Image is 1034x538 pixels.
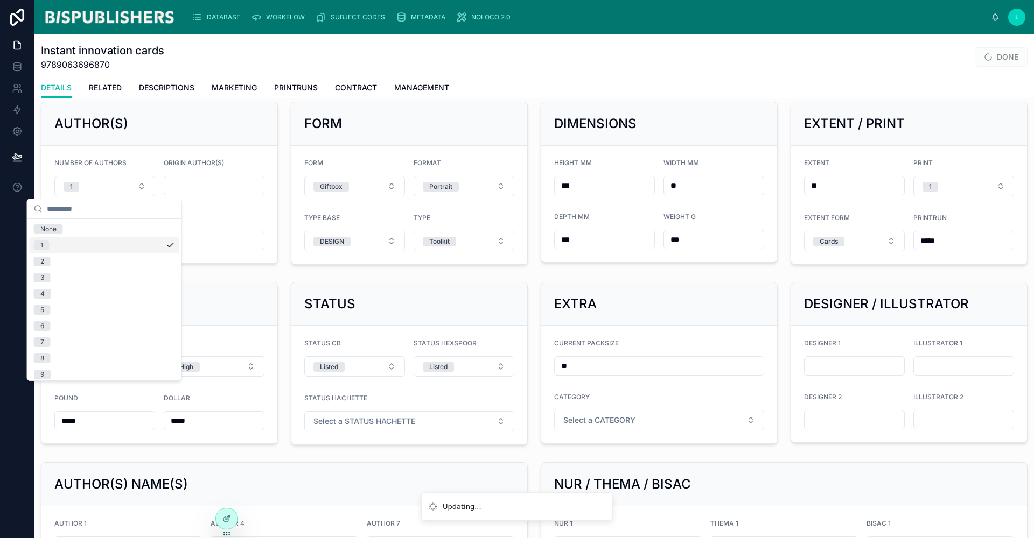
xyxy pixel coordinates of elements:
[40,353,44,363] div: 8
[304,411,514,431] button: Select Button
[663,159,699,167] span: WIDTH MM
[41,58,164,71] span: 9789063696870
[304,214,340,222] span: TYPE BASE
[207,13,240,22] span: DATABASE
[414,339,477,347] span: STATUS HEXSPOOR
[804,115,905,132] h2: EXTENT / PRINT
[40,240,43,250] div: 1
[304,231,405,251] button: Select Button
[453,8,518,27] a: NOLOCO 2.0
[554,410,764,430] button: Select Button
[43,9,176,26] img: App logo
[411,13,445,22] span: METADATA
[188,8,248,27] a: DATABASE
[54,476,188,493] h2: AUTHOR(S) NAME(S)
[179,362,193,372] div: High
[393,8,453,27] a: METADATA
[184,5,991,29] div: scrollable content
[40,224,57,234] div: None
[394,82,449,93] span: MANAGEMENT
[40,289,45,299] div: 4
[274,78,318,100] a: PRINTRUNS
[320,237,344,246] div: DESIGN
[429,362,448,372] div: Listed
[414,356,514,377] button: Select Button
[554,393,590,401] span: CATEGORY
[89,82,122,93] span: RELATED
[40,370,44,379] div: 9
[164,159,224,167] span: ORIGIN AUTHOR(S)
[414,159,441,167] span: FORMAT
[804,339,841,347] span: DESIGNER 1
[304,176,405,196] button: Select Button
[40,273,44,282] div: 3
[40,321,44,331] div: 6
[913,176,1014,196] button: Select Button
[40,337,44,347] div: 7
[70,182,73,192] div: 1
[394,78,449,100] a: MANAGEMENT
[304,394,367,402] span: STATUS HACHETTE
[312,8,393,27] a: SUBJECT CODES
[304,295,355,313] h2: STATUS
[54,394,78,402] span: POUND
[164,356,264,377] button: Select Button
[304,115,342,132] h2: FORM
[554,476,691,493] h2: NUR / THEMA / BISAC
[313,361,345,372] button: Unselect LISTED
[443,501,481,512] div: Updating...
[248,8,312,27] a: WORKFLOW
[913,159,933,167] span: PRINT
[304,339,341,347] span: STATUS CB
[913,339,962,347] span: ILLUSTRATOR 1
[211,519,244,527] span: AUTHOR 4
[554,159,592,167] span: HEIGHT MM
[414,214,430,222] span: TYPE
[320,182,343,192] div: Giftbox
[304,356,405,377] button: Select Button
[554,115,637,132] h2: DIMENSIONS
[554,295,597,313] h2: EXTRA
[804,393,842,401] span: DESIGNER 2
[335,78,377,100] a: CONTRACT
[212,78,257,100] a: MARKETING
[304,159,323,167] span: FORM
[804,214,850,222] span: EXTENT FORM
[554,519,572,527] span: NUR 1
[320,362,338,372] div: Listed
[331,13,385,22] span: SUBJECT CODES
[313,181,349,192] button: Unselect GIFTBOX
[423,236,456,246] button: Unselect TOOLKIT
[663,213,696,221] span: WEIGHT G
[414,231,514,251] button: Select Button
[804,159,829,167] span: EXTENT
[913,393,963,401] span: ILLUSTRATOR 2
[554,213,590,221] span: DEPTH MM
[367,519,400,527] span: AUTHOR 7
[1015,13,1019,22] span: L
[164,394,190,402] span: DOLLAR
[54,159,127,167] span: NUMBER OF AUTHORS
[41,43,164,58] h1: Instant innovation cards
[139,82,194,93] span: DESCRIPTIONS
[212,82,257,93] span: MARKETING
[429,182,452,192] div: Portrait
[274,82,318,93] span: PRINTRUNS
[820,237,838,246] div: Cards
[563,415,635,426] span: Select a CATEGORY
[429,237,450,246] div: Toolkit
[929,182,932,192] div: 1
[471,13,511,22] span: NOLOCO 2.0
[54,176,155,196] button: Select Button
[710,519,738,527] span: THEMA 1
[913,214,947,222] span: PRINTRUN
[89,78,122,100] a: RELATED
[804,295,969,313] h2: DESIGNER / ILLUSTRATOR
[40,257,44,266] div: 2
[139,78,194,100] a: DESCRIPTIONS
[54,519,87,527] span: AUTHOR 1
[804,231,905,251] button: Select Button
[54,115,128,132] h2: AUTHOR(S)
[414,176,514,196] button: Select Button
[41,82,72,93] span: DETAILS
